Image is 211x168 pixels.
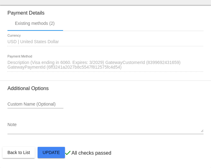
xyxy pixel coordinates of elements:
[7,102,63,107] input: Custom Name (Optional)
[15,21,55,26] div: Existing methods (2)
[7,150,30,155] span: Back to List
[7,85,204,91] h3: Additional Options
[43,150,60,155] span: Update
[7,39,59,44] span: USD | United States Dollar
[38,147,65,158] button: Update
[2,147,35,158] button: Back to List
[64,149,71,157] mat-icon: check
[71,150,111,156] p: All checks passed
[7,60,181,70] span: Description (Visa ending in 6060. Expires: 3/2029) GatewayCustomerId (8399692431659) GatewayPayme...
[7,5,204,16] h3: Payment Details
